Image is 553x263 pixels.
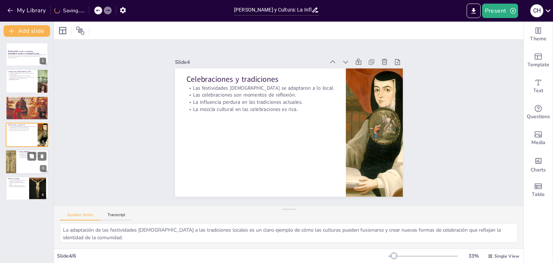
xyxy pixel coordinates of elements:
[8,178,27,180] p: Reflexiones finales
[494,253,519,259] span: Single View
[8,101,46,103] p: La educación influyó en la cultura local.
[8,70,36,72] p: La llegada del [DEMOGRAPHIC_DATA]
[524,22,553,48] div: Change the overall theme
[191,63,339,90] p: Celebraciones y tradiciones
[188,95,336,118] p: La mezcla cultural en las celebraciones es rica.
[8,186,27,188] p: La herencia cultural debe ser valorada.
[6,69,48,93] div: 2
[54,7,85,14] div: Saving......
[527,61,549,69] span: Template
[8,185,27,186] p: Reconocer el legado es importante.
[18,157,46,158] p: La religión organizaba la vida social.
[181,47,332,70] div: Slide 4
[530,4,543,17] div: C H
[8,130,36,131] p: La mezcla cultural en las celebraciones es rica.
[524,177,553,203] div: Add a table
[524,73,553,99] div: Add text boxes
[18,151,46,153] p: La vida cotidiana
[8,100,46,101] p: La enseñanza del español fue crucial.
[27,152,36,160] button: Duplicate Slide
[6,177,48,200] div: 6
[38,152,46,160] button: Delete Slide
[8,103,46,104] p: La educación religiosa dejó un legado duradero.
[189,81,337,104] p: Las celebraciones son momentos de reflexión.
[60,213,100,220] button: Speaker Notes
[8,54,46,57] p: En esta presentación, exploraremos cómo la [DEMOGRAPHIC_DATA] [DEMOGRAPHIC_DATA] moldeó la cultur...
[530,4,543,18] button: C H
[527,113,550,121] span: Questions
[6,43,48,66] div: 1
[234,5,311,15] input: Insert title
[524,48,553,73] div: Add ready made slides
[40,138,46,145] div: 4
[5,150,49,174] div: 5
[6,123,48,147] div: 4
[8,97,46,99] p: La educación en la [GEOGRAPHIC_DATA]
[524,99,553,125] div: Get real-time input from your audience
[467,4,481,18] button: Export to PowerPoint
[76,26,85,35] span: Position
[531,166,546,174] span: Charts
[8,180,27,182] p: La influencia [DEMOGRAPHIC_DATA] es evidente en la identidad actual.
[4,25,50,37] button: Add slide
[40,165,46,171] div: 5
[8,99,46,100] p: La [DEMOGRAPHIC_DATA] estableció instituciones educativas.
[8,72,36,75] p: La llegada del [DEMOGRAPHIC_DATA] cambió la vida de los pueblos indígenas.
[6,96,48,120] div: 3
[533,87,543,95] span: Text
[465,253,482,259] div: 33 %
[8,57,46,58] p: Generated with [URL]
[18,155,46,157] p: La vida cotidiana estaba marcada por rituales.
[8,76,36,78] p: La [DEMOGRAPHIC_DATA] influyó en las costumbres locales.
[8,75,36,76] p: Las misiones jugaron un rol clave en la educación.
[482,4,518,18] button: Present
[8,129,36,130] p: La influencia perdura en las tradiciones actuales.
[8,182,27,185] p: La fusión de tradiciones es relevante [DATE].
[60,223,518,243] textarea: La adaptación de las festividades [DEMOGRAPHIC_DATA] a las tradiciones locales es un claro ejempl...
[57,25,68,36] div: Layout
[8,51,39,55] strong: [PERSON_NAME] y Cultura: La Influencia [DEMOGRAPHIC_DATA] en la [GEOGRAPHIC_DATA]
[40,192,46,198] div: 6
[189,88,337,111] p: La influencia perdura en las tradiciones actuales.
[57,253,388,259] div: Slide 4 / 6
[524,125,553,151] div: Add images, graphics, shapes or video
[530,35,547,43] span: Theme
[18,153,46,155] p: Las normas sociales estaban basadas en la [DEMOGRAPHIC_DATA].
[532,191,545,199] span: Table
[8,78,36,80] p: La identidad cultural se transformó con el [DEMOGRAPHIC_DATA].
[8,126,36,127] p: Las festividades [DEMOGRAPHIC_DATA] se adaptaron a lo local.
[40,111,46,118] div: 3
[5,5,49,16] button: My Library
[8,127,36,129] p: Las celebraciones son momentos de reflexión.
[40,58,46,64] div: 1
[531,139,545,147] span: Media
[40,85,46,91] div: 2
[8,124,36,126] p: Celebraciones y tradiciones
[524,151,553,177] div: Add charts and graphs
[190,74,338,97] p: Las festividades [DEMOGRAPHIC_DATA] se adaptaron a lo local.
[100,213,132,220] button: Transcript
[18,151,46,153] p: La religión afectó la moral y las costumbres.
